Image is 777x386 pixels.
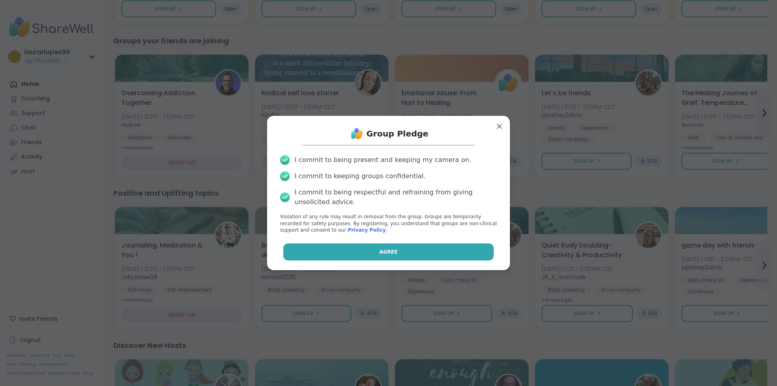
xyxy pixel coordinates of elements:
div: I commit to being respectful and refraining from giving unsolicited advice. [295,188,497,207]
div: I commit to being present and keeping my camera on. [295,155,471,165]
p: Violation of any rule may result in removal from the group. Groups are temporarily recorded for s... [280,213,497,234]
img: ShareWell Logo [349,126,365,142]
div: I commit to keeping groups confidential. [295,171,426,181]
a: Privacy Policy [348,227,386,233]
h1: Group Pledge [367,128,429,139]
button: Agree [283,243,494,260]
span: Agree [380,248,398,256]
